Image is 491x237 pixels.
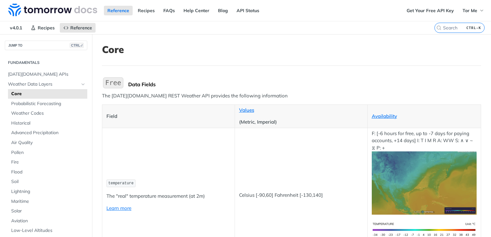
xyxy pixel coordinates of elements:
span: Lightning [11,188,86,195]
span: Pollen [11,149,86,156]
p: Field [106,113,230,120]
a: Advanced Precipitation [8,128,87,138]
span: Flood [11,169,86,175]
a: Get Your Free API Key [403,6,457,15]
span: Tor Me [463,8,477,13]
span: Air Quality [11,140,86,146]
span: Aviation [11,218,86,224]
span: Expand image [372,180,477,186]
div: Data Fields [128,81,481,88]
a: Recipes [27,23,58,33]
p: (Metric, Imperial) [239,118,363,126]
span: temperature [108,181,134,186]
a: FAQs [160,6,178,15]
a: Maritime [8,197,87,206]
p: Celsius [-90,60] Fahrenheit [-130,140] [239,192,363,199]
button: Hide subpages for Weather Data Layers [81,82,86,87]
span: Recipes [38,25,55,31]
p: The [DATE][DOMAIN_NAME] REST Weather API provides the following information [102,92,481,100]
button: JUMP TOCTRL-/ [5,41,87,50]
img: Tomorrow.io Weather API Docs [8,4,97,16]
a: Low-Level Altitudes [8,226,87,235]
a: Reference [104,6,133,15]
span: Reference [70,25,92,31]
a: Aviation [8,216,87,226]
h1: Core [102,44,481,55]
a: Solar [8,206,87,216]
a: Flood [8,167,87,177]
h2: Fundamentals [5,60,87,65]
span: Soil [11,179,86,185]
span: Historical [11,120,86,126]
a: Pollen [8,148,87,157]
a: Weather Codes [8,109,87,118]
svg: Search [436,25,441,30]
a: Core [8,89,87,99]
span: Expand image [372,226,477,232]
span: [DATE][DOMAIN_NAME] APIs [8,71,86,78]
span: Core [11,91,86,97]
span: Weather Codes [11,110,86,117]
span: Maritime [11,198,86,205]
span: CTRL-/ [70,43,84,48]
a: Soil [8,177,87,187]
span: Low-Level Altitudes [11,227,86,234]
span: Probabilistic Forecasting [11,101,86,107]
a: Recipes [134,6,158,15]
a: Blog [214,6,231,15]
a: Learn more [106,205,131,211]
a: Lightning [8,187,87,196]
p: The "real" temperature measurement (at 2m) [106,193,230,200]
a: Help Center [180,6,213,15]
button: Tor Me [459,6,488,15]
a: Reference [60,23,96,33]
span: Fire [11,159,86,165]
a: Air Quality [8,138,87,148]
span: Solar [11,208,86,214]
a: Historical [8,118,87,128]
a: Fire [8,157,87,167]
p: F: [-6 hours for free, up to -7 days for paying accounts, +14 days] I: T I M R A: WW S: ∧ ∨ ~ ⧖ P: + [372,130,477,215]
kbd: CTRL-K [465,25,483,31]
span: Weather Data Layers [8,81,79,88]
a: Availability [372,113,397,119]
a: Probabilistic Forecasting [8,99,87,109]
span: v4.0.1 [6,23,26,33]
a: [DATE][DOMAIN_NAME] APIs [5,70,87,79]
a: API Status [233,6,263,15]
span: Advanced Precipitation [11,130,86,136]
a: Values [239,107,254,113]
a: Weather Data LayersHide subpages for Weather Data Layers [5,80,87,89]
